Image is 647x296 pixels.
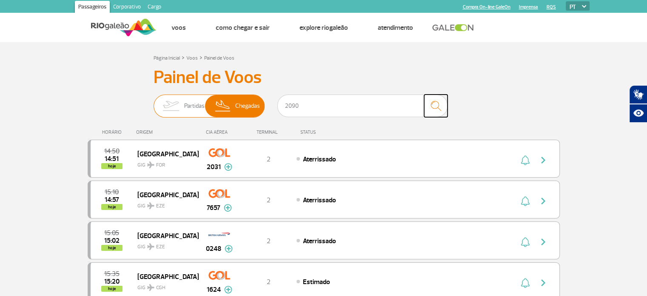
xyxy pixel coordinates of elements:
div: STATUS [296,129,365,135]
span: 7657 [207,203,220,213]
span: 0248 [206,244,221,254]
img: seta-direita-painel-voo.svg [538,278,548,288]
span: 2025-09-25 15:10:00 [105,189,119,195]
img: destiny_airplane.svg [147,284,154,291]
span: 1624 [207,285,221,295]
img: mais-info-painel-voo.svg [225,245,233,253]
img: seta-direita-painel-voo.svg [538,237,548,247]
span: FOR [156,161,165,169]
img: seta-direita-painel-voo.svg [538,196,548,206]
a: > [182,52,185,62]
img: destiny_airplane.svg [147,161,154,168]
img: sino-painel-voo.svg [521,237,530,247]
span: GIG [137,198,192,210]
div: TERMINAL [241,129,296,135]
span: GIG [137,279,192,292]
span: GIG [137,239,192,251]
span: Aterrissado [303,155,336,164]
span: 2 [267,237,271,245]
a: Painel de Voos [204,55,234,61]
img: sino-painel-voo.svg [521,155,530,165]
span: 2025-09-25 15:35:00 [104,271,120,277]
span: 2025-09-25 14:51:49 [105,156,119,162]
a: Cargo [144,1,165,14]
a: Voos [171,23,186,32]
button: Abrir recursos assistivos. [629,104,647,123]
span: Aterrissado [303,196,336,204]
div: HORÁRIO [90,129,137,135]
span: Aterrissado [303,237,336,245]
div: ORIGEM [136,129,198,135]
span: 2025-09-25 14:50:00 [104,148,120,154]
a: Explore RIOgaleão [299,23,348,32]
img: mais-info-painel-voo.svg [224,286,232,293]
a: Como chegar e sair [216,23,270,32]
span: EZE [156,243,165,251]
span: 2031 [207,162,221,172]
img: seta-direita-painel-voo.svg [538,155,548,165]
img: slider-embarque [157,95,184,117]
span: [GEOGRAPHIC_DATA] [137,189,192,200]
img: sino-painel-voo.svg [521,196,530,206]
a: Compra On-line GaleOn [463,4,510,10]
a: RQS [547,4,556,10]
div: CIA AÉREA [198,129,241,135]
span: hoje [101,245,123,251]
img: mais-info-painel-voo.svg [224,163,232,171]
span: GIG [137,157,192,169]
span: 2 [267,196,271,204]
a: Imprensa [519,4,538,10]
a: Corporativo [110,1,144,14]
span: EZE [156,202,165,210]
span: hoje [101,163,123,169]
div: Plugin de acessibilidade da Hand Talk. [629,85,647,123]
img: mais-info-painel-voo.svg [224,204,232,212]
img: slider-desembarque [211,95,236,117]
span: 2025-09-25 14:57:40 [105,197,119,203]
a: Passageiros [75,1,110,14]
span: [GEOGRAPHIC_DATA] [137,271,192,282]
span: hoje [101,286,123,292]
img: sino-painel-voo.svg [521,278,530,288]
img: destiny_airplane.svg [147,243,154,250]
span: [GEOGRAPHIC_DATA] [137,148,192,159]
button: Abrir tradutor de língua de sinais. [629,85,647,104]
h3: Painel de Voos [154,67,494,88]
span: Chegadas [235,95,260,117]
a: Atendimento [378,23,413,32]
span: Partidas [184,95,205,117]
a: Voos [186,55,198,61]
span: Estimado [303,278,330,286]
span: hoje [101,204,123,210]
img: destiny_airplane.svg [147,202,154,209]
span: CGH [156,284,165,292]
span: 2025-09-25 15:02:00 [104,238,120,244]
span: [GEOGRAPHIC_DATA] [137,230,192,241]
span: 2025-09-25 15:05:00 [104,230,119,236]
input: Voo, cidade ou cia aérea [277,95,447,117]
span: 2 [267,155,271,164]
span: 2025-09-25 15:20:00 [104,279,120,285]
a: > [200,52,202,62]
a: Página Inicial [154,55,180,61]
span: 2 [267,278,271,286]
